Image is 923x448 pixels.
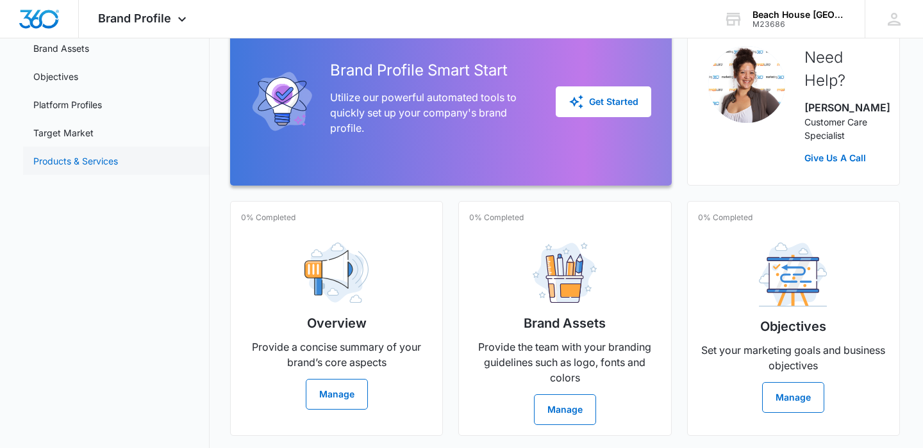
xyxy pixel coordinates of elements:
[753,20,846,29] div: account id
[698,212,753,223] p: 0% Completed
[556,86,651,117] button: Get Started
[804,115,879,142] p: Customer Care Specialist
[469,339,660,385] p: Provide the team with your branding guidelines such as logo, fonts and colors
[98,12,171,25] span: Brand Profile
[330,90,535,136] p: Utilize our powerful automated tools to quickly set up your company's brand profile.
[687,201,900,436] a: 0% CompletedObjectivesSet your marketing goals and business objectivesManage
[241,339,432,370] p: Provide a concise summary of your brand’s core aspects
[306,379,368,410] button: Manage
[753,10,846,20] div: account name
[708,46,785,123] img: Lauren Gagnon
[458,201,671,436] a: 0% CompletedBrand AssetsProvide the team with your branding guidelines such as logo, fonts and co...
[804,100,879,115] p: [PERSON_NAME]
[33,42,89,55] a: Brand Assets
[762,382,824,413] button: Manage
[307,314,367,333] h2: Overview
[33,154,118,168] a: Products & Services
[804,151,879,164] a: Give Us A Call
[760,317,826,336] h2: Objectives
[524,314,606,333] h2: Brand Assets
[241,212,295,223] p: 0% Completed
[804,46,879,92] h2: Need Help?
[33,126,94,140] a: Target Market
[534,394,596,425] button: Manage
[33,98,102,111] a: Platform Profiles
[569,94,638,109] div: Get Started
[33,70,78,83] a: Objectives
[330,59,535,82] h2: Brand Profile Smart Start
[698,342,889,373] p: Set your marketing goals and business objectives
[469,212,524,223] p: 0% Completed
[230,201,443,436] a: 0% CompletedOverviewProvide a concise summary of your brand’s core aspectsManage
